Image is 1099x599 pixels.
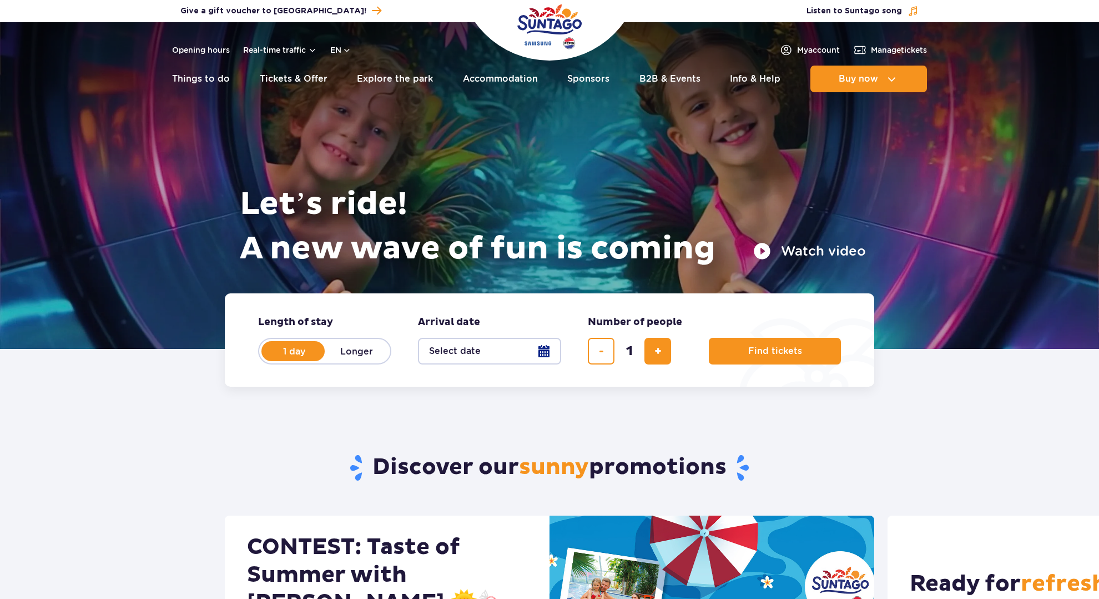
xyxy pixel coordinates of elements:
[806,6,902,17] span: Listen to Suntago song
[616,338,643,365] input: number of tickets
[243,46,317,54] button: Real-time traffic
[853,43,927,57] a: Managetickets
[357,66,433,92] a: Explore the park
[810,66,927,92] button: Buy now
[753,242,866,260] button: Watch video
[644,338,671,365] button: add ticket
[418,338,561,365] button: Select date
[748,346,802,356] span: Find tickets
[567,66,609,92] a: Sponsors
[172,66,230,92] a: Things to do
[639,66,700,92] a: B2B & Events
[797,44,840,56] span: My account
[260,66,327,92] a: Tickets & Offer
[806,6,919,17] button: Listen to Suntago song
[225,293,874,387] form: Planning your visit to Park of Poland
[240,182,866,271] h1: Let’s ride! A new wave of fun is coming
[172,44,230,56] a: Opening hours
[258,316,333,329] span: Length of stay
[225,453,875,482] h2: Discover our promotions
[588,338,614,365] button: remove ticket
[709,338,841,365] button: Find tickets
[871,44,927,56] span: Manage tickets
[263,340,326,363] label: 1 day
[180,6,366,17] span: Give a gift voucher to [GEOGRAPHIC_DATA]!
[325,340,388,363] label: Longer
[839,74,878,84] span: Buy now
[418,316,480,329] span: Arrival date
[519,453,589,481] span: sunny
[779,43,840,57] a: Myaccount
[180,3,381,18] a: Give a gift voucher to [GEOGRAPHIC_DATA]!
[588,316,682,329] span: Number of people
[330,44,351,56] button: en
[730,66,780,92] a: Info & Help
[463,66,538,92] a: Accommodation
